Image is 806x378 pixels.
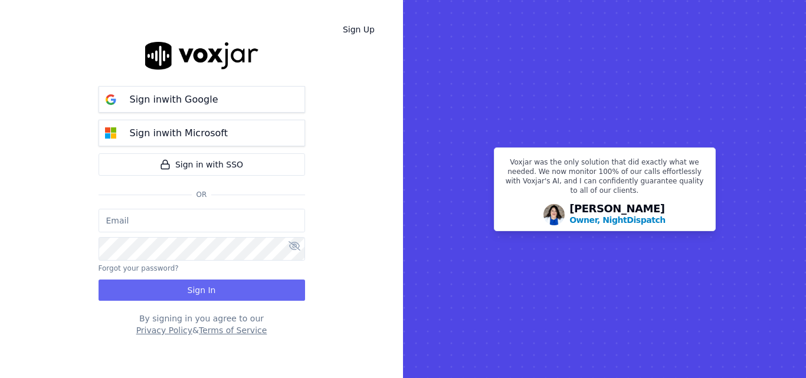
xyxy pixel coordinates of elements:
img: Avatar [543,204,565,225]
img: microsoft Sign in button [99,121,123,145]
img: google Sign in button [99,88,123,111]
button: Privacy Policy [136,324,192,336]
button: Terms of Service [199,324,267,336]
p: Owner, NightDispatch [569,214,666,226]
span: Or [192,190,212,199]
div: By signing in you agree to our & [99,313,305,336]
a: Sign in with SSO [99,153,305,176]
a: Sign Up [333,19,384,40]
input: Email [99,209,305,232]
button: Forgot your password? [99,264,179,273]
p: Voxjar was the only solution that did exactly what we needed. We now monitor 100% of our calls ef... [502,157,708,200]
div: [PERSON_NAME] [569,203,666,226]
button: Sign inwith Google [99,86,305,113]
button: Sign inwith Microsoft [99,120,305,146]
p: Sign in with Google [130,93,218,107]
p: Sign in with Microsoft [130,126,228,140]
img: logo [145,42,258,70]
button: Sign In [99,280,305,301]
